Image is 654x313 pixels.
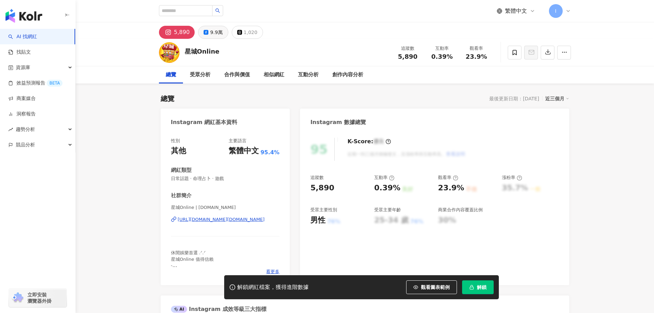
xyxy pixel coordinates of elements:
[159,42,180,63] img: KOL Avatar
[171,250,253,293] span: 休閒娛樂首選 .ᐟ‪‪‪.ᐟ 星城Online 值得信賴‪‪‪ - 🎮新機登場 【天才釣手】大魚小魚一網打盡🤗🎣 🆕活動開跑中 【星城普發一萬】現領現玩❗️現領現玩❗️
[161,94,174,103] div: 總覽
[429,45,455,52] div: 互動率
[8,80,62,87] a: 效益預測報告BETA
[171,146,186,156] div: 其他
[16,122,35,137] span: 趨勢分析
[261,149,280,156] span: 95.4%
[545,94,569,103] div: 近三個月
[244,27,257,37] div: 1,020
[477,284,486,290] span: 解鎖
[8,95,36,102] a: 商案媒合
[374,175,394,181] div: 互動率
[232,26,263,39] button: 1,020
[171,204,280,211] span: 星城Online | [DOMAIN_NAME]
[198,26,228,39] button: 9.9萬
[229,138,246,144] div: 主要語言
[421,284,450,290] span: 觀看圖表範例
[310,207,337,213] div: 受眾主要性別
[159,26,195,39] button: 5,890
[398,53,417,60] span: 5,890
[462,280,494,294] button: 解鎖
[463,45,490,52] div: 觀看率
[237,284,309,291] div: 解鎖網紅檔案，獲得進階數據
[16,60,30,75] span: 資源庫
[310,183,334,193] div: 5,890
[431,53,452,60] span: 0.39%
[298,71,319,79] div: 互動分析
[9,289,67,307] a: chrome extension立即安裝 瀏覽器外掛
[505,7,527,15] span: 繁體中文
[395,45,421,52] div: 追蹤數
[210,27,222,37] div: 9.9萬
[190,71,210,79] div: 受眾分析
[224,71,250,79] div: 合作與價值
[374,183,400,193] div: 0.39%
[438,207,483,213] div: 商業合作內容覆蓋比例
[171,119,238,126] div: Instagram 網紅基本資料
[466,53,487,60] span: 23.9%
[5,9,42,23] img: logo
[27,292,51,304] span: 立即安裝 瀏覽器外掛
[8,127,13,132] span: rise
[171,216,280,223] a: [URL][DOMAIN_NAME][DOMAIN_NAME]
[555,7,556,15] span: I
[178,216,265,223] div: [URL][DOMAIN_NAME][DOMAIN_NAME]
[8,33,37,40] a: searchAI 找網紅
[185,47,219,56] div: 星城Online
[489,96,539,101] div: 最後更新日期：[DATE]
[11,292,24,303] img: chrome extension
[266,269,279,275] span: 看更多
[215,8,220,13] span: search
[229,146,259,156] div: 繁體中文
[8,49,31,56] a: 找貼文
[8,111,36,118] a: 洞察報告
[406,280,457,294] button: 觀看圖表範例
[438,183,464,193] div: 23.9%
[264,71,284,79] div: 相似網紅
[171,305,266,313] div: Instagram 成效等級三大指標
[347,138,391,145] div: K-Score :
[171,138,180,144] div: 性別
[310,175,324,181] div: 追蹤數
[438,175,458,181] div: 觀看率
[16,137,35,153] span: 競品分析
[374,207,401,213] div: 受眾主要年齡
[174,27,190,37] div: 5,890
[171,176,280,182] span: 日常話題 · 命理占卜 · 遊戲
[332,71,363,79] div: 創作內容分析
[310,215,325,226] div: 男性
[171,192,192,199] div: 社群簡介
[502,175,522,181] div: 漲粉率
[171,306,187,313] div: AI
[166,71,176,79] div: 總覽
[310,119,366,126] div: Instagram 數據總覽
[171,167,192,174] div: 網紅類型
